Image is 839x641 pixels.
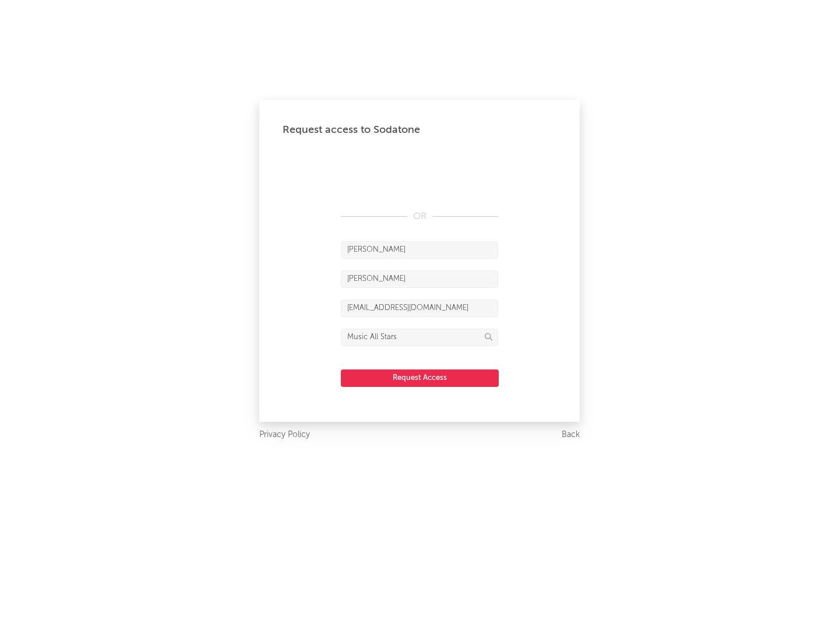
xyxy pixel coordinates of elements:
input: Division [341,329,498,346]
input: Email [341,300,498,317]
div: Request access to Sodatone [283,123,556,137]
input: First Name [341,241,498,259]
button: Request Access [341,369,499,387]
input: Last Name [341,270,498,288]
a: Back [562,428,580,442]
a: Privacy Policy [259,428,310,442]
div: OR [341,210,498,224]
